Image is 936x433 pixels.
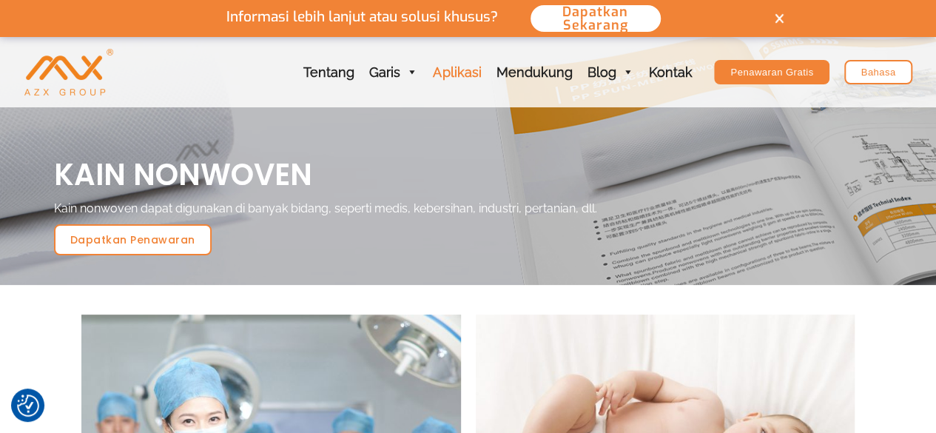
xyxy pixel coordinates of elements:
font: Garis [369,64,400,80]
font: Blog [587,64,616,80]
a: Blog [579,37,641,107]
font: Informasi lebih lanjut atau solusi khusus? [226,7,498,26]
a: Dapatkan Penawaran [54,224,212,255]
font: Tentang [303,64,354,80]
font: Bahasa [861,67,895,78]
img: Kunjungi kembali tombol persetujuan [17,395,39,417]
font: Mendukung [496,64,572,80]
font: Penawaran Gratis [730,67,813,78]
a: Mendukung [488,37,579,107]
a: Mesin Nonwoven AZX [24,64,113,78]
font: Dapatkan Sekarang [562,3,628,34]
button: Preferensi Persetujuan [17,395,39,417]
a: Kontak [641,37,699,107]
a: Garis [362,37,425,107]
button: Dapatkan Sekarang [529,4,662,33]
font: Kontak [648,64,692,80]
a: Tentang [296,37,362,107]
font: Aplikasi [433,64,481,80]
font: KAIN NONWOVEN [54,154,312,195]
a: Aplikasi [425,37,488,107]
font: Kain nonwoven dapat digunakan di banyak bidang, seperti medis, kebersihan, industri, pertanian, dll. [54,201,597,215]
font: Dapatkan Penawaran [70,232,195,247]
a: Bahasa [844,60,912,84]
a: Penawaran Gratis [714,60,829,84]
